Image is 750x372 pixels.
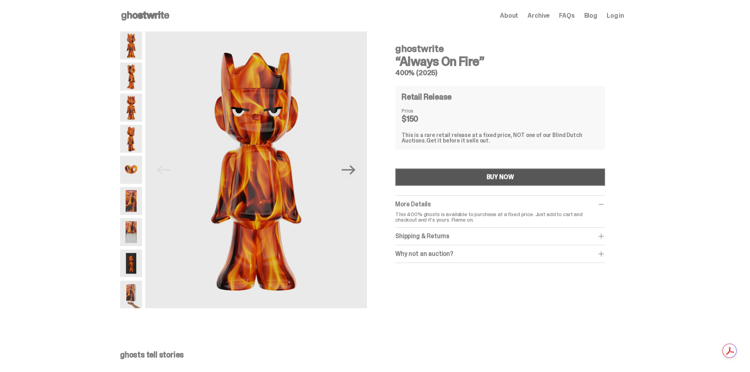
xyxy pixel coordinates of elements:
span: More Details [395,200,431,208]
div: This is a rare retail release at a fixed price, NOT one of our Blind Dutch Auctions. [402,132,599,143]
button: Next [340,161,357,179]
h4: ghostwrite [395,44,605,54]
img: Always-On-Fire---Website-Archive.2491X.png [120,187,142,215]
p: This 400% ghosts is available to purchase at a fixed price. Just add to cart and checkout and it'... [395,211,605,222]
a: Log in [607,13,624,19]
div: Shipping & Returns [395,232,605,240]
a: About [500,13,518,19]
img: Always-On-Fire---Website-Archive.2490X.png [120,156,142,184]
h4: Retail Release [402,93,452,101]
button: BUY NOW [395,168,605,186]
img: Always-On-Fire---Website-Archive.2522XX.png [120,281,142,309]
div: Why not an auction? [395,250,605,258]
img: Always-On-Fire---Website-Archive.2497X.png [120,250,142,278]
p: ghosts tell stories [120,351,624,359]
img: Always-On-Fire---Website-Archive.2485X.png [120,63,142,91]
h5: 400% (2025) [395,69,605,76]
img: Always-On-Fire---Website-Archive.2489X.png [120,125,142,153]
img: Always-On-Fire---Website-Archive.2484X.png [120,31,142,59]
img: Always-On-Fire---Website-Archive.2487X.png [120,94,142,122]
a: FAQs [559,13,574,19]
a: Archive [528,13,550,19]
img: Always-On-Fire---Website-Archive.2494X.png [120,218,142,246]
div: BUY NOW [487,174,514,180]
a: Blog [584,13,597,19]
img: Always-On-Fire---Website-Archive.2484X.png [145,31,367,308]
h3: “Always On Fire” [395,55,605,68]
span: Get it before it sells out. [426,137,490,144]
dd: $150 [402,115,441,123]
dt: Price [402,108,441,113]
